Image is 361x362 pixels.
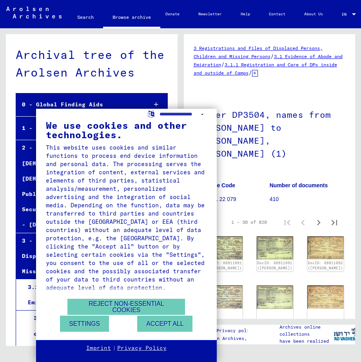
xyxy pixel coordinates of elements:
[46,121,207,139] div: We use cookies and other technologies.
[137,316,192,332] button: Accept all
[86,344,111,352] a: Imprint
[67,299,185,315] button: Reject non-essential cookies
[46,143,207,292] div: This website uses cookies and similar functions to process end device information and personal da...
[60,316,109,332] button: Settings
[117,344,167,352] a: Privacy Policy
